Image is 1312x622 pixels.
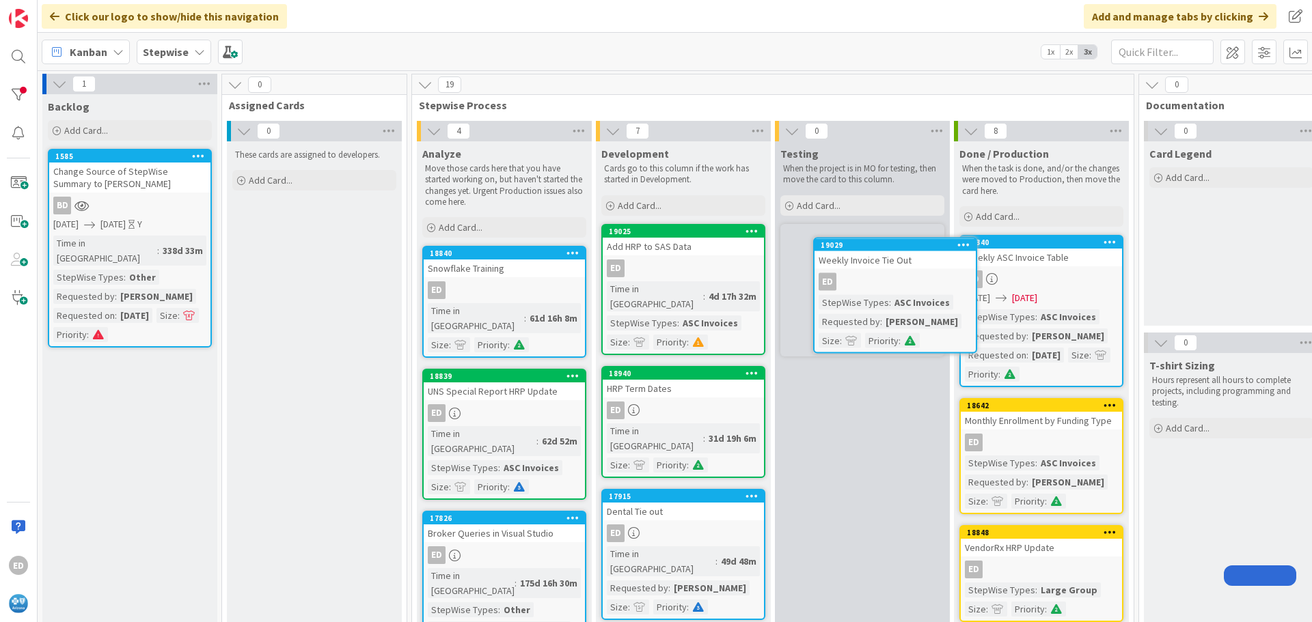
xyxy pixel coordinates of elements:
[1026,475,1028,490] span: :
[438,76,461,93] span: 19
[961,270,1122,288] div: ED
[249,174,292,186] span: Add Card...
[424,281,585,299] div: ED
[965,270,983,288] div: ED
[986,494,988,509] span: :
[9,556,28,575] div: ED
[428,426,536,456] div: Time in [GEOGRAPHIC_DATA]
[965,455,1035,470] div: StepWise Types
[500,602,534,617] div: Other
[124,270,126,285] span: :
[604,163,763,186] p: Cards go to this column if the work has started in Development.
[603,490,764,520] div: 17915Dental Tie out
[1165,76,1188,93] span: 0
[687,457,689,472] span: :
[449,479,451,494] span: :
[538,434,581,449] div: 62d 52m
[677,315,679,330] span: :
[126,270,159,285] div: Other
[687,335,689,350] span: :
[1035,455,1037,470] span: :
[428,602,498,617] div: StepWise Types
[428,546,446,564] div: ED
[1037,309,1099,324] div: ASC Invoices
[498,602,500,617] span: :
[967,238,1122,247] div: 18340
[607,524,625,542] div: ED
[424,382,585,400] div: UNS Special Report HRP Update
[447,123,470,139] span: 4
[424,370,585,400] div: 18839UNS Special Report HRP Update
[603,401,764,419] div: ED
[603,259,764,277] div: ED
[609,369,764,378] div: 18940
[115,289,117,304] span: :
[49,162,210,193] div: Change Source of StepWise Summary to [PERSON_NAME]
[1149,358,1215,372] span: T-shirt Sizing
[117,308,152,323] div: [DATE]
[967,401,1122,410] div: 18642
[72,76,96,92] span: 1
[705,431,760,446] div: 31d 19h 6m
[498,460,500,475] span: :
[618,199,661,212] span: Add Card...
[424,259,585,277] div: Snowflake Training
[780,147,819,160] span: Testing
[424,524,585,542] div: Broker Queries in Visual Studio
[967,528,1122,537] div: 18848
[229,98,389,112] span: Assigned Cards
[607,281,703,311] div: Time in [GEOGRAPHIC_DATA]
[607,599,628,614] div: Size
[653,599,687,614] div: Priority
[508,337,510,352] span: :
[257,123,280,139] span: 0
[961,434,1122,451] div: ED
[425,163,584,208] p: Move those cards here that you have started working on, but haven't started the changes yet. Urge...
[653,335,687,350] div: Priority
[984,123,1007,139] span: 8
[508,479,510,494] span: :
[609,227,764,236] div: 19025
[1026,348,1028,363] span: :
[424,512,585,524] div: 17826
[137,217,142,231] div: Y
[607,259,625,277] div: ED
[53,236,157,266] div: Time in [GEOGRAPHIC_DATA]
[961,561,1122,578] div: ED
[428,568,515,598] div: Time in [GEOGRAPHIC_DATA]
[428,404,446,422] div: ED
[53,308,115,323] div: Requested on
[517,576,581,591] div: 175d 16h 30m
[653,457,687,472] div: Priority
[607,335,628,350] div: Size
[603,524,764,542] div: ED
[962,163,1121,197] p: When the task is done, and/or the changes were moved to Production, then move the card here.
[526,311,581,326] div: 61d 16h 8m
[53,327,87,342] div: Priority
[626,123,649,139] span: 7
[1084,4,1276,29] div: Add and manage tabs by clicking
[515,576,517,591] span: :
[998,367,1000,382] span: :
[961,236,1122,266] div: 18340Weekly ASC Invoice Table
[428,337,449,352] div: Size
[965,434,983,451] div: ED
[248,76,271,93] span: 0
[474,479,508,494] div: Priority
[679,315,741,330] div: ASC Invoices
[607,580,668,595] div: Requested by
[965,291,990,305] span: [DATE]
[961,249,1122,266] div: Weekly ASC Invoice Table
[422,147,461,160] span: Analyze
[70,44,107,60] span: Kanban
[607,457,628,472] div: Size
[628,599,630,614] span: :
[424,404,585,422] div: ED
[965,494,986,509] div: Size
[235,150,394,160] p: These cards are assigned to developers.
[1037,455,1099,470] div: ASC Invoices
[1152,375,1311,408] p: Hours represent all hours to complete projects, including programming and testing.
[1026,328,1028,343] span: :
[1041,45,1060,59] span: 1x
[100,217,126,231] span: [DATE]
